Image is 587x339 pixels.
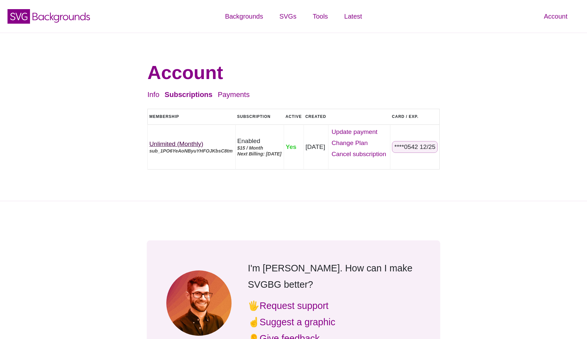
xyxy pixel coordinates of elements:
a: Change Plan [330,137,389,149]
a: Latest [336,7,370,26]
div: Enabled [237,137,282,145]
th: Card / Exp. [390,109,440,124]
a: Payments [218,90,250,99]
a: Unlimited (Monthly) [149,140,203,147]
p: 🖐 [248,298,421,314]
h1: Account [147,61,440,84]
div: Next Billing: [DATE] [237,151,282,157]
th: Active [284,109,304,124]
a: Suggest a graphic [260,317,335,327]
p: ☝ [248,314,421,330]
a: Account [536,7,576,26]
th: Subscription [235,109,284,124]
a: Request support [260,300,328,311]
div: [DATE] [306,143,326,151]
span: Yes [286,143,296,150]
p: I'm [PERSON_NAME]. How can I make SVGBG better? [248,260,421,293]
th: Membership [148,109,236,124]
a: Update [330,126,389,137]
a: Backgrounds [217,7,271,26]
a: Info [147,90,159,99]
th: Created [304,109,328,124]
a: Cancel [330,149,389,160]
a: Subscriptions [165,90,213,99]
div: ‌ [330,126,389,168]
a: Tools [305,7,336,26]
div: sub_1PO6YeAoNByuYHFOJKbsC8tm [149,148,234,154]
img: Matt Visiwig Headshot [166,270,232,336]
div: $15 / Month [237,145,282,151]
a: SVGs [271,7,305,26]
